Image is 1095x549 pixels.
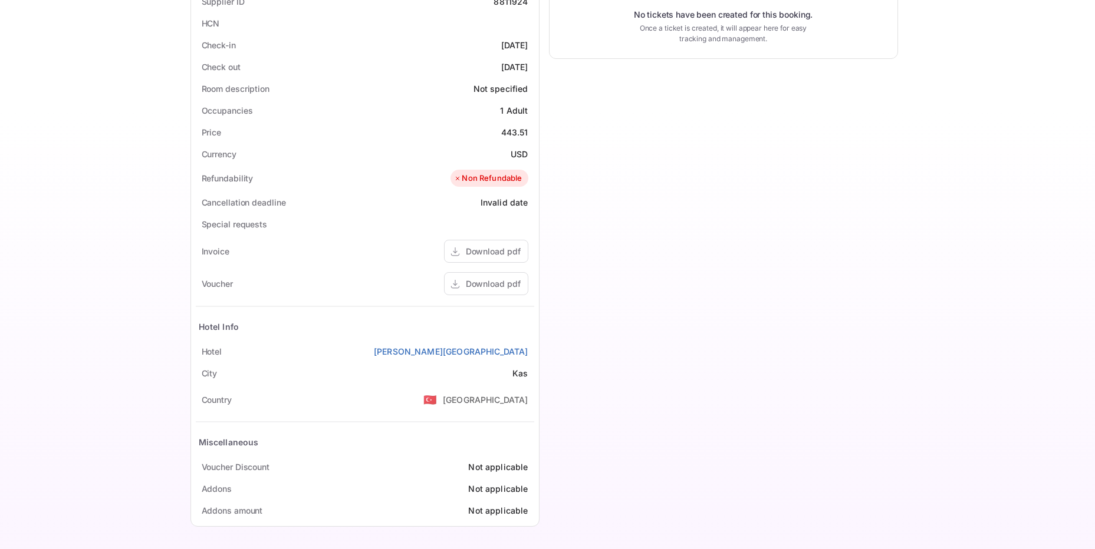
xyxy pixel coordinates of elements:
[202,367,218,379] div: City
[202,482,232,495] div: Addons
[202,104,253,117] div: Occupancies
[466,245,521,257] div: Download pdf
[202,277,233,290] div: Voucher
[202,17,220,29] div: HCN
[202,345,222,358] div: Hotel
[634,9,813,21] p: No tickets have been created for this booking.
[468,461,528,473] div: Not applicable
[453,173,522,184] div: Non Refundable
[501,126,528,138] div: 443.51
[468,482,528,495] div: Not applicable
[423,389,437,410] span: United States
[511,148,528,160] div: USD
[202,504,263,517] div: Addons amount
[374,345,528,358] a: [PERSON_NAME][GEOGRAPHIC_DATA]
[202,172,254,184] div: Refundability
[202,126,222,138] div: Price
[202,148,236,160] div: Currency
[199,320,239,333] div: Hotel Info
[500,104,528,117] div: 1 Adult
[512,367,528,379] div: Kas
[630,23,817,44] p: Once a ticket is created, it will appear here for easy tracking and management.
[202,245,229,257] div: Invoice
[202,393,232,406] div: Country
[202,196,286,209] div: Cancellation deadline
[443,393,528,406] div: [GEOGRAPHIC_DATA]
[202,461,269,473] div: Voucher Discount
[473,82,528,95] div: Not specified
[468,504,528,517] div: Not applicable
[199,436,259,448] div: Miscellaneous
[481,196,528,209] div: Invalid date
[202,39,236,51] div: Check-in
[501,39,528,51] div: [DATE]
[202,218,267,230] div: Special requests
[466,277,521,290] div: Download pdf
[202,82,269,95] div: Room description
[501,61,528,73] div: [DATE]
[202,61,241,73] div: Check out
